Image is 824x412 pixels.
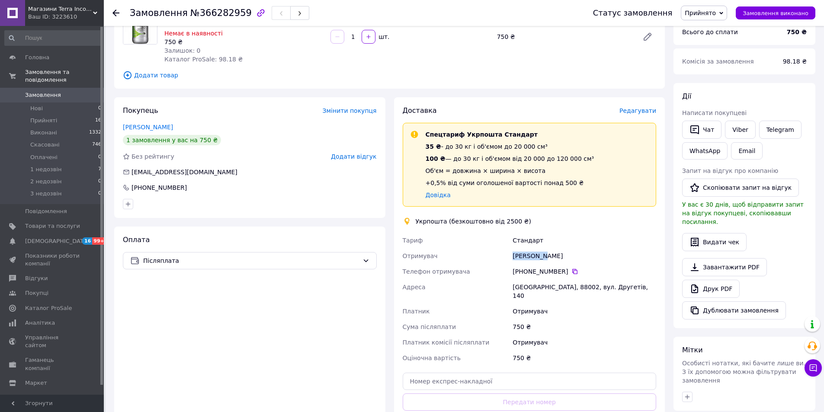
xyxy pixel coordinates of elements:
[682,58,754,65] span: Комісія за замовлення
[131,153,174,160] span: Без рейтингу
[682,142,728,160] a: WhatsApp
[92,237,106,245] span: 99+
[513,267,656,276] div: [PHONE_NUMBER]
[25,379,47,387] span: Маркет
[30,153,58,161] span: Оплачені
[511,350,658,366] div: 750 ₴
[682,29,738,35] span: Всього до сплати
[682,109,747,116] span: Написати покупцеві
[331,153,376,160] span: Додати відгук
[731,142,763,160] button: Email
[426,131,538,138] span: Спецтариф Укрпошта Стандарт
[426,179,594,187] div: +0,5% від суми оголошеної вартості понад 500 ₴
[30,141,60,149] span: Скасовані
[511,303,658,319] div: Отримувач
[403,308,430,315] span: Платник
[30,129,57,137] span: Виконані
[130,8,188,18] span: Замовлення
[25,334,80,349] span: Управління сайтом
[494,31,635,43] div: 750 ₴
[403,355,461,361] span: Оціночна вартість
[25,208,67,215] span: Повідомлення
[30,190,62,198] span: 3 недозвін
[123,135,221,145] div: 1 замовлення у вас на 750 ₴
[426,142,594,151] div: - до 30 кг і об'ємом до 20 000 см³
[725,121,755,139] a: Viber
[30,117,57,125] span: Прийняті
[682,280,740,298] a: Друк PDF
[28,13,104,21] div: Ваш ID: 3223610
[682,360,805,384] span: Особисті нотатки, які бачите лише ви. З їх допомогою можна фільтрувати замовлення
[403,284,426,291] span: Адреса
[25,319,55,327] span: Аналітика
[164,47,201,54] span: Залишок: 0
[639,28,656,45] a: Редагувати
[511,233,658,248] div: Стандарт
[403,106,437,115] span: Доставка
[805,359,822,377] button: Чат з покупцем
[131,183,188,192] div: [PHONE_NUMBER]
[682,179,799,197] button: Скопіювати запит на відгук
[164,30,223,37] span: Немає в наявності
[511,248,658,264] div: [PERSON_NAME]
[30,178,62,185] span: 2 недозвін
[426,143,441,150] span: 35 ₴
[82,237,92,245] span: 16
[25,289,48,297] span: Покупці
[511,335,658,350] div: Отримувач
[783,58,807,65] span: 98.18 ₴
[112,9,119,17] div: Повернутися назад
[682,121,721,139] button: Чат
[25,91,61,99] span: Замовлення
[25,222,80,230] span: Товари та послуги
[376,32,390,41] div: шт.
[736,6,815,19] button: Замовлення виконано
[131,169,237,176] span: [EMAIL_ADDRESS][DOMAIN_NAME]
[98,105,101,112] span: 0
[25,275,48,282] span: Відгуки
[123,10,157,44] img: Ізотонік SIS GO Electrolyte з електролітами 500 г (17166EPB)
[593,9,673,17] div: Статус замовлення
[164,56,243,63] span: Каталог ProSale: 98.18 ₴
[25,252,80,268] span: Показники роботи компанії
[30,166,62,173] span: 1 недозвін
[95,117,101,125] span: 16
[403,373,657,390] input: Номер експрес-накладної
[426,155,446,162] span: 100 ₴
[682,92,691,100] span: Дії
[511,319,658,335] div: 750 ₴
[98,153,101,161] span: 0
[25,68,104,84] span: Замовлення та повідомлення
[323,107,377,114] span: Змінити покупця
[164,11,320,26] a: Ізотонік SIS GO Electrolyte з електролітами 500 г (17166EPB)
[30,105,43,112] span: Нові
[511,279,658,303] div: [GEOGRAPHIC_DATA], 88002, вул. Другетів, 140
[426,192,451,198] a: Довідка
[25,237,89,245] span: [DEMOGRAPHIC_DATA]
[682,346,703,354] span: Мітки
[426,154,594,163] div: — до 30 кг і об'ємом від 20 000 до 120 000 см³
[403,252,438,259] span: Отримувач
[426,166,594,175] div: Об'єм = довжина × ширина × висота
[682,201,804,225] span: У вас є 30 днів, щоб відправити запит на відгук покупцеві, скопіювавши посилання.
[403,339,490,346] span: Платник комісії післяплати
[403,268,470,275] span: Телефон отримувача
[98,166,101,173] span: 7
[164,38,324,46] div: 750 ₴
[123,106,158,115] span: Покупець
[403,323,456,330] span: Сума післяплати
[682,258,767,276] a: Завантажити PDF
[92,141,101,149] span: 746
[25,356,80,372] span: Гаманець компанії
[682,301,786,319] button: Дублювати замовлення
[619,107,656,114] span: Редагувати
[403,237,423,244] span: Тариф
[25,394,69,402] span: Налаштування
[98,190,101,198] span: 0
[25,54,49,61] span: Головна
[759,121,802,139] a: Telegram
[743,10,808,16] span: Замовлення виконано
[98,178,101,185] span: 0
[682,233,747,251] button: Видати чек
[414,217,533,226] div: Укрпошта (безкоштовно від 2500 ₴)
